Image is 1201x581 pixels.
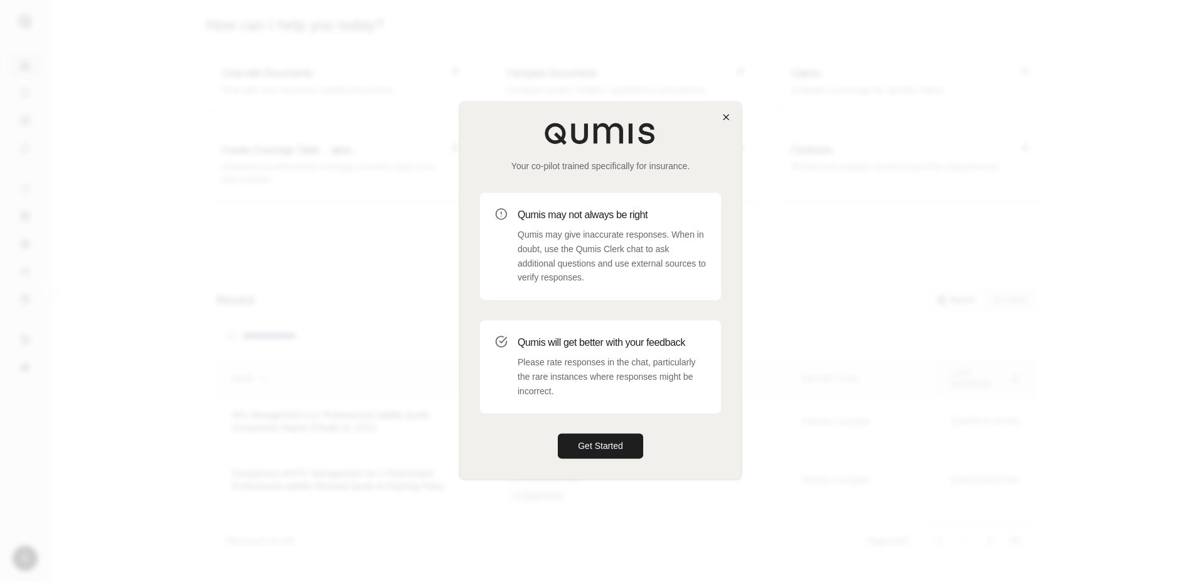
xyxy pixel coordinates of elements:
h3: Qumis will get better with your feedback [518,335,706,350]
p: Please rate responses in the chat, particularly the rare instances where responses might be incor... [518,355,706,398]
button: Get Started [558,434,643,459]
p: Qumis may give inaccurate responses. When in doubt, use the Qumis Clerk chat to ask additional qu... [518,228,706,285]
img: Qumis Logo [544,122,657,145]
h3: Qumis may not always be right [518,207,706,223]
p: Your co-pilot trained specifically for insurance. [480,160,721,172]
